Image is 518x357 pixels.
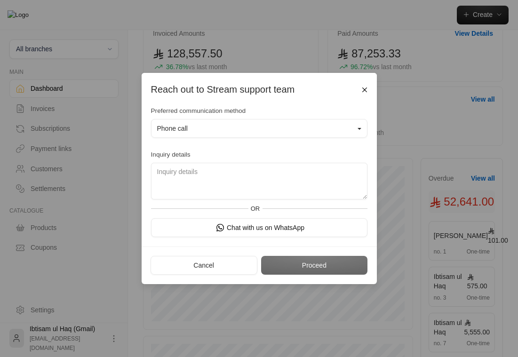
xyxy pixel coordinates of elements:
img: WhatsApp [216,224,224,231]
button: Phone call [151,119,367,138]
div: OR [248,204,263,214]
button: Chat with us on WhatsApp [151,218,367,237]
button: Cancel [151,256,257,275]
label: Preferred communication method [151,106,246,116]
button: Close [356,81,373,98]
label: Inquiry details [151,150,367,159]
span: Reach out to Stream support team [151,84,295,95]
